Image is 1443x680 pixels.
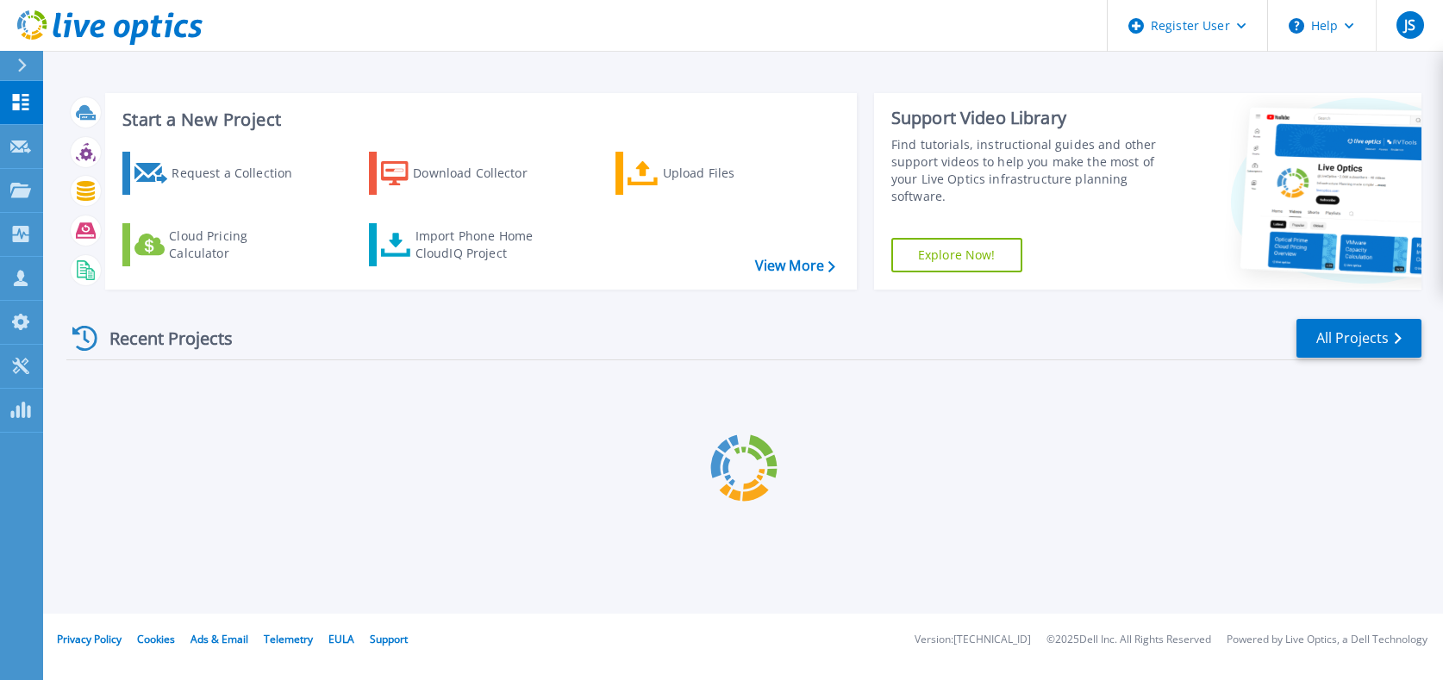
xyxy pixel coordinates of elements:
[1046,634,1211,646] li: © 2025 Dell Inc. All Rights Reserved
[172,156,309,190] div: Request a Collection
[57,632,122,646] a: Privacy Policy
[891,107,1168,129] div: Support Video Library
[66,317,256,359] div: Recent Projects
[122,152,315,195] a: Request a Collection
[1227,634,1427,646] li: Powered by Live Optics, a Dell Technology
[191,632,248,646] a: Ads & Email
[413,156,551,190] div: Download Collector
[1404,18,1415,32] span: JS
[328,632,354,646] a: EULA
[891,238,1022,272] a: Explore Now!
[264,632,313,646] a: Telemetry
[915,634,1031,646] li: Version: [TECHNICAL_ID]
[755,258,835,274] a: View More
[369,152,561,195] a: Download Collector
[137,632,175,646] a: Cookies
[169,228,307,262] div: Cloud Pricing Calculator
[370,632,408,646] a: Support
[615,152,808,195] a: Upload Files
[122,223,315,266] a: Cloud Pricing Calculator
[663,156,801,190] div: Upload Files
[122,110,834,129] h3: Start a New Project
[1296,319,1421,358] a: All Projects
[891,136,1168,205] div: Find tutorials, instructional guides and other support videos to help you make the most of your L...
[415,228,550,262] div: Import Phone Home CloudIQ Project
